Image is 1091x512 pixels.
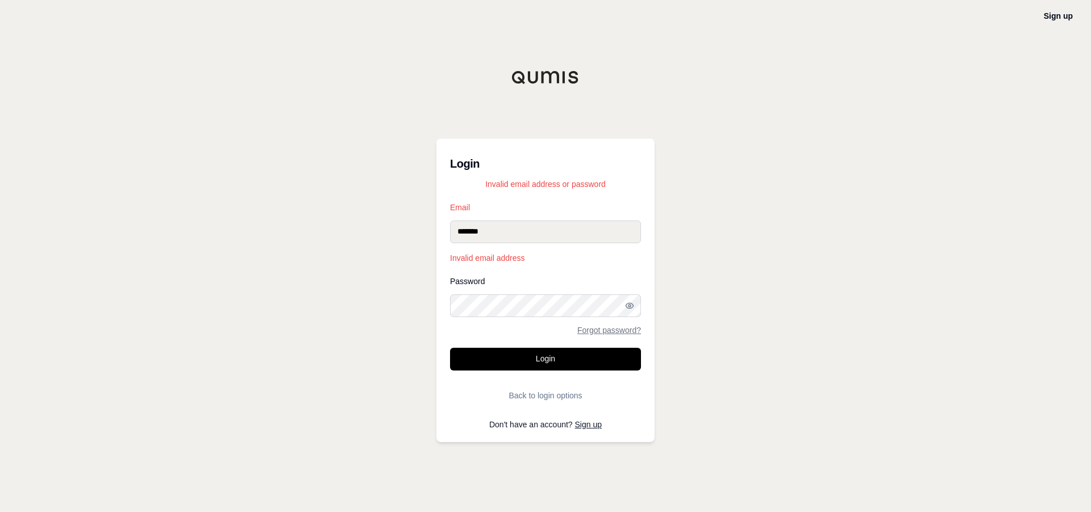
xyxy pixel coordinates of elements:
[450,152,641,175] h3: Login
[450,203,641,211] label: Email
[577,326,641,334] a: Forgot password?
[450,252,641,264] p: Invalid email address
[450,348,641,371] button: Login
[511,70,580,84] img: Qumis
[575,420,602,429] a: Sign up
[1044,11,1073,20] a: Sign up
[450,178,641,190] p: Invalid email address or password
[450,421,641,428] p: Don't have an account?
[450,277,641,285] label: Password
[450,384,641,407] button: Back to login options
